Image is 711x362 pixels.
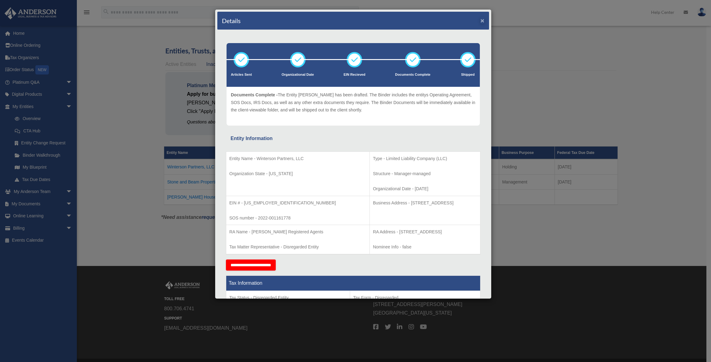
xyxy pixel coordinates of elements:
[231,92,278,97] span: Documents Complete -
[373,155,477,163] p: Type - Limited Liability Company (LLC)
[373,243,477,251] p: Nominee Info - false
[229,155,366,163] p: Entity Name - Winterson Partners, LLC
[231,134,476,143] div: Entity Information
[344,72,365,78] p: EIN Recieved
[373,185,477,193] p: Organizational Date - [DATE]
[226,291,350,336] td: Tax Period Type - Calendar Year
[229,294,347,302] p: Tax Status - Disregarded Entity
[231,72,252,78] p: Articles Sent
[229,170,366,178] p: Organization State - [US_STATE]
[373,170,477,178] p: Structure - Manager-managed
[231,91,476,114] p: The Entity [PERSON_NAME] has been drafted. The Binder includes the entitys Operating Agreement, S...
[395,72,430,78] p: Documents Complete
[373,228,477,236] p: RA Address - [STREET_ADDRESS]
[229,228,366,236] p: RA Name - [PERSON_NAME] Registered Agents
[353,294,477,302] p: Tax Form - Disregarded
[229,199,366,207] p: EIN # - [US_EMPLOYER_IDENTIFICATION_NUMBER]
[282,72,314,78] p: Organizational Date
[373,199,477,207] p: Business Address - [STREET_ADDRESS]
[229,214,366,222] p: SOS number - 2022-001161778
[226,276,480,291] th: Tax Information
[229,243,366,251] p: Tax Matter Representative - Disregarded Entity
[460,72,476,78] p: Shipped
[480,17,484,24] button: ×
[222,16,241,25] h4: Details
